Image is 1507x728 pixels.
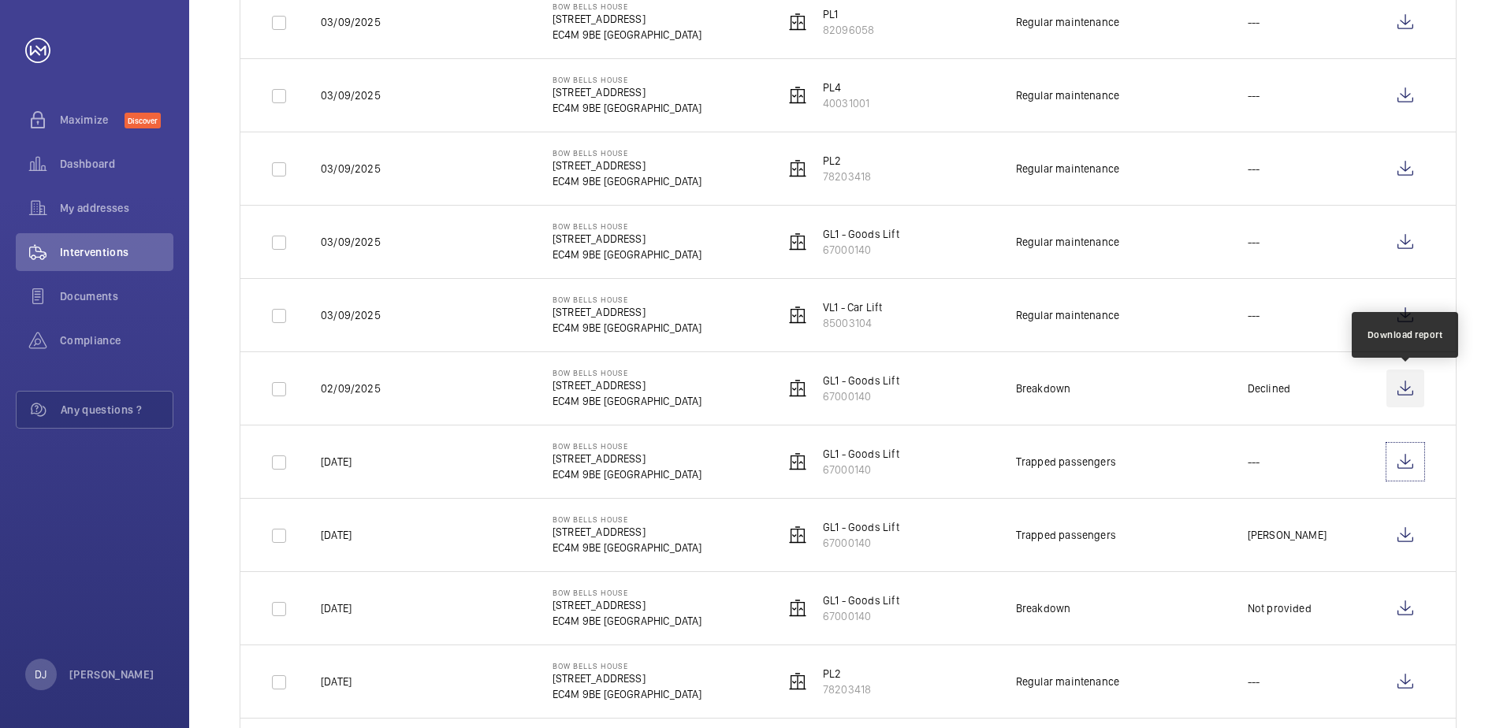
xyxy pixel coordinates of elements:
[321,87,381,103] p: 03/09/2025
[1016,454,1116,470] div: Trapped passengers
[788,526,807,544] img: elevator.svg
[788,452,807,471] img: elevator.svg
[60,288,173,304] span: Documents
[1016,234,1119,250] div: Regular maintenance
[1248,14,1260,30] p: ---
[321,527,352,543] p: [DATE]
[553,597,702,613] p: [STREET_ADDRESS]
[823,462,899,477] p: 67000140
[553,441,702,451] p: Bow Bells House
[60,156,173,172] span: Dashboard
[553,75,702,84] p: Bow Bells House
[1248,527,1327,543] p: [PERSON_NAME]
[553,451,702,466] p: [STREET_ADDRESS]
[553,320,702,336] p: EC4M 9BE [GEOGRAPHIC_DATA]
[1248,674,1260,689] p: ---
[321,381,381,396] p: 02/09/2025
[1016,527,1116,543] div: Trapped passengers
[60,244,173,260] span: Interventions
[1016,600,1071,616] div: Breakdown
[553,304,702,320] p: [STREET_ADDRESS]
[823,608,899,624] p: 67000140
[1016,87,1119,103] div: Regular maintenance
[823,226,899,242] p: GL1 - Goods Lift
[553,661,702,670] p: Bow Bells House
[553,588,702,597] p: Bow Bells House
[823,388,899,404] p: 67000140
[823,446,899,462] p: GL1 - Goods Lift
[1248,234,1260,250] p: ---
[553,368,702,377] p: Bow Bells House
[553,11,702,27] p: [STREET_ADDRESS]
[823,535,899,551] p: 67000140
[823,315,883,331] p: 85003104
[823,682,871,697] p: 78203418
[1016,161,1119,176] div: Regular maintenance
[1016,381,1071,396] div: Breakdown
[69,667,154,682] p: [PERSON_NAME]
[788,232,807,251] img: elevator.svg
[553,295,702,304] p: Bow Bells House
[60,332,173,348] span: Compliance
[60,200,173,216] span: My addresses
[823,169,871,184] p: 78203418
[553,148,702,158] p: Bow Bells House
[553,540,702,555] p: EC4M 9BE [GEOGRAPHIC_DATA]
[553,670,702,686] p: [STREET_ADDRESS]
[823,6,874,22] p: PL1
[553,221,702,231] p: Bow Bells House
[823,592,899,608] p: GL1 - Goods Lift
[1016,307,1119,323] div: Regular maintenance
[553,231,702,247] p: [STREET_ADDRESS]
[823,22,874,38] p: 82096058
[553,100,702,116] p: EC4M 9BE [GEOGRAPHIC_DATA]
[788,599,807,618] img: elevator.svg
[823,299,883,315] p: VL1 - Car Lift
[553,173,702,189] p: EC4M 9BE [GEOGRAPHIC_DATA]
[823,373,899,388] p: GL1 - Goods Lift
[553,27,702,43] p: EC4M 9BE [GEOGRAPHIC_DATA]
[788,86,807,105] img: elevator.svg
[823,242,899,258] p: 67000140
[321,234,381,250] p: 03/09/2025
[321,307,381,323] p: 03/09/2025
[823,519,899,535] p: GL1 - Goods Lift
[1016,674,1119,689] div: Regular maintenance
[321,674,352,689] p: [DATE]
[1248,381,1290,396] p: Declined
[788,306,807,325] img: elevator.svg
[553,613,702,629] p: EC4M 9BE [GEOGRAPHIC_DATA]
[321,454,352,470] p: [DATE]
[788,159,807,178] img: elevator.svg
[823,80,869,95] p: PL4
[1248,600,1312,616] p: Not provided
[1248,161,1260,176] p: ---
[553,686,702,702] p: EC4M 9BE [GEOGRAPHIC_DATA]
[553,524,702,540] p: [STREET_ADDRESS]
[553,466,702,482] p: EC4M 9BE [GEOGRAPHIC_DATA]
[1248,454,1260,470] p: ---
[788,379,807,398] img: elevator.svg
[823,153,871,169] p: PL2
[1248,87,1260,103] p: ---
[553,158,702,173] p: [STREET_ADDRESS]
[553,84,702,100] p: [STREET_ADDRESS]
[1248,307,1260,323] p: ---
[553,2,702,11] p: Bow Bells House
[321,161,381,176] p: 03/09/2025
[321,14,381,30] p: 03/09/2025
[1367,328,1443,342] div: Download report
[125,113,161,128] span: Discover
[823,95,869,111] p: 40031001
[553,514,702,524] p: Bow Bells House
[35,667,47,682] p: DJ
[553,393,702,409] p: EC4M 9BE [GEOGRAPHIC_DATA]
[553,247,702,262] p: EC4M 9BE [GEOGRAPHIC_DATA]
[823,666,871,682] p: PL2
[788,672,807,691] img: elevator.svg
[553,377,702,393] p: [STREET_ADDRESS]
[788,13,807,32] img: elevator.svg
[1016,14,1119,30] div: Regular maintenance
[61,402,173,418] span: Any questions ?
[321,600,352,616] p: [DATE]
